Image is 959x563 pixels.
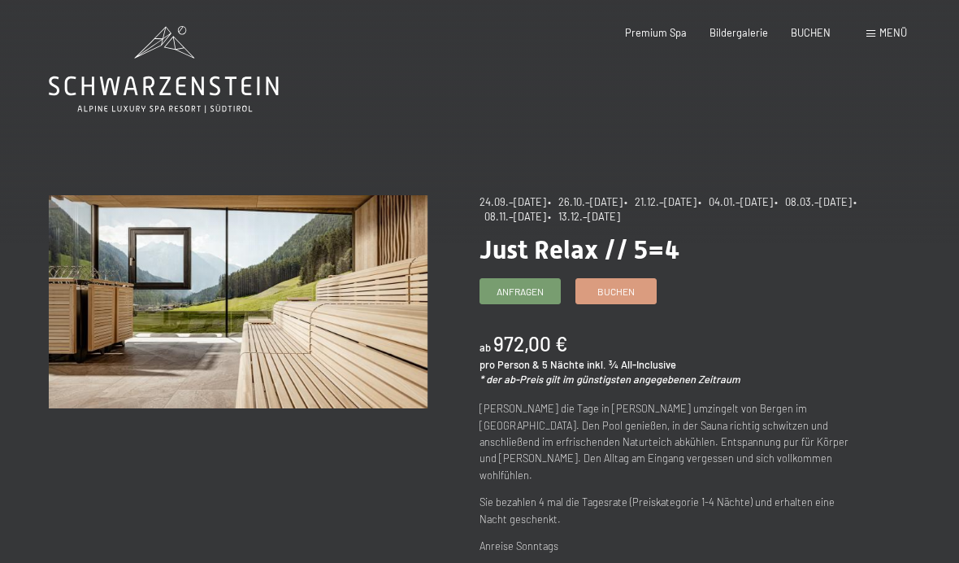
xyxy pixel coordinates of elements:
img: Just Relax // 5=4 [49,195,427,408]
a: Premium Spa [625,26,687,39]
span: • 04.01.–[DATE] [698,195,773,208]
p: [PERSON_NAME] die Tage in [PERSON_NAME] umzingelt von Bergen im [GEOGRAPHIC_DATA]. Den Pool genie... [479,400,858,483]
span: • 21.12.–[DATE] [624,195,696,208]
span: • 08.03.–[DATE] [775,195,852,208]
p: Sie bezahlen 4 mal die Tagesrate (Preiskategorie 1-4 Nächte) und erhalten eine Nacht geschenkt. [479,494,858,527]
span: inkl. ¾ All-Inclusive [587,358,676,371]
a: Bildergalerie [709,26,768,39]
p: Anreise Sonntags [479,538,858,554]
b: 972,00 € [493,332,567,356]
span: • 13.12.–[DATE] [548,210,620,223]
span: Buchen [597,285,635,299]
a: BUCHEN [791,26,831,39]
span: 5 Nächte [542,358,584,371]
span: ab [479,341,491,354]
span: 24.09.–[DATE] [479,195,546,208]
span: • 08.11.–[DATE] [479,195,857,223]
a: Buchen [576,279,656,303]
span: Anfragen [497,285,544,299]
span: • 26.10.–[DATE] [548,195,623,208]
span: Just Relax // 5=4 [479,234,679,265]
em: * der ab-Preis gilt im günstigsten angegebenen Zeitraum [479,373,740,386]
span: pro Person & [479,358,540,371]
span: Menü [879,26,907,39]
a: Anfragen [480,279,560,303]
